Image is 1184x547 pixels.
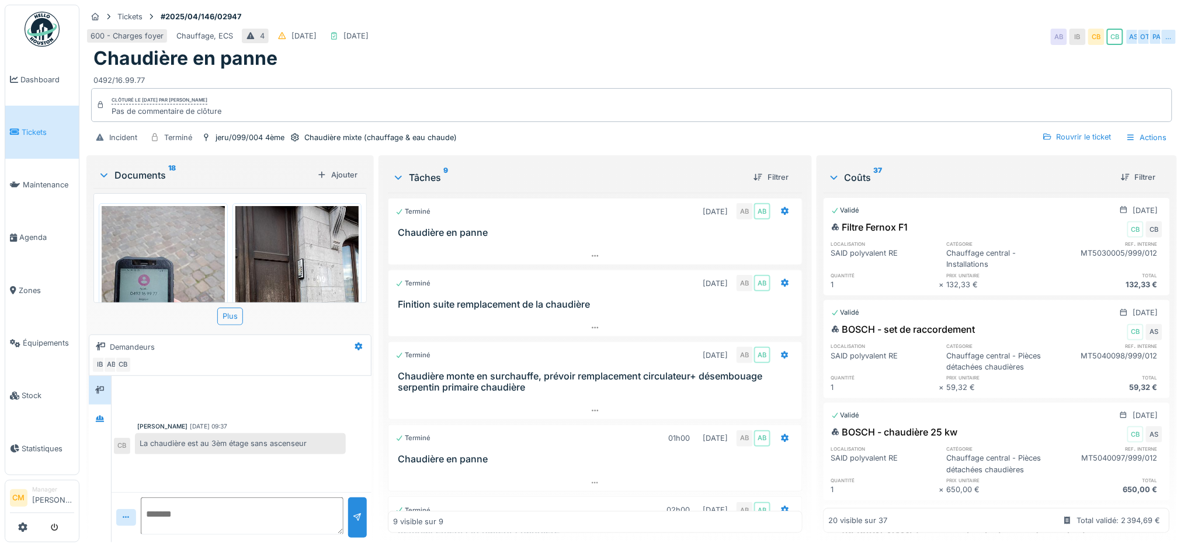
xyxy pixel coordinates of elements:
[749,169,793,185] div: Filtrer
[831,445,939,452] h6: localisation
[393,170,744,184] div: Tâches
[19,285,74,296] span: Zones
[91,30,164,41] div: 600 - Charges foyer
[1054,476,1162,484] h6: total
[831,240,939,248] h6: localisation
[10,485,74,513] a: CM Manager[PERSON_NAME]
[115,357,131,373] div: CB
[939,484,947,495] div: ×
[1126,29,1142,45] div: AS
[831,279,939,290] div: 1
[754,347,770,363] div: AB
[754,203,770,220] div: AB
[22,443,74,454] span: Statistiques
[395,433,430,443] div: Terminé
[828,170,1112,184] div: Coûts
[1133,410,1158,421] div: [DATE]
[398,454,797,465] h3: Chaudière en panne
[23,337,74,349] span: Équipements
[947,350,1055,372] div: Chauffage central - Pièces détachées chaudières
[737,275,753,291] div: AB
[831,248,939,270] div: SAID polyvalent RE
[1077,515,1161,526] div: Total validé: 2 394,69 €
[1149,29,1165,45] div: PA
[1133,205,1158,216] div: [DATE]
[703,350,728,361] div: [DATE]
[20,74,74,85] span: Dashboard
[831,374,939,381] h6: quantité
[1070,29,1086,45] div: IB
[102,206,225,370] img: yj3gap12d6wmg1e77qlldzfgxbdc
[137,422,188,431] div: [PERSON_NAME]
[5,316,79,369] a: Équipements
[92,357,108,373] div: IB
[393,517,443,528] div: 9 visible sur 9
[737,502,753,518] div: AB
[947,271,1055,279] h6: prix unitaire
[117,11,143,22] div: Tickets
[947,248,1055,270] div: Chauffage central - Installations
[1137,29,1154,45] div: OT
[831,271,939,279] h6: quantité
[939,382,947,393] div: ×
[19,232,74,243] span: Agenda
[831,350,939,372] div: SAID polyvalent RE
[831,322,975,336] div: BOSCH - set de raccordement
[703,278,728,289] div: [DATE]
[703,433,728,444] div: [DATE]
[939,279,947,290] div: ×
[1054,240,1162,248] h6: ref. interne
[947,374,1055,381] h6: prix unitaire
[1054,342,1162,350] h6: ref. interne
[947,342,1055,350] h6: catégorie
[1161,29,1177,45] div: …
[32,485,74,510] li: [PERSON_NAME]
[1054,271,1162,279] h6: total
[754,502,770,518] div: AB
[398,227,797,238] h3: Chaudière en panne
[831,308,860,318] div: Validé
[164,132,192,143] div: Terminé
[1146,426,1162,443] div: AS
[98,168,313,182] div: Documents
[235,206,359,370] img: 66osh9amgmx9z3lpnle0ds1duvcz
[103,357,120,373] div: AB
[668,433,690,444] div: 01h00
[737,347,753,363] div: AB
[114,438,130,454] div: CB
[1127,221,1144,238] div: CB
[216,132,284,143] div: jeru/099/004 4ème
[156,11,246,22] strong: #2025/04/146/02947
[1127,426,1144,443] div: CB
[110,342,155,353] div: Demandeurs
[10,489,27,507] li: CM
[1088,29,1105,45] div: CB
[831,476,939,484] h6: quantité
[395,350,430,360] div: Terminé
[217,308,243,325] div: Plus
[395,207,430,217] div: Terminé
[5,211,79,264] a: Agenda
[22,390,74,401] span: Stock
[168,168,176,182] sup: 18
[1127,324,1144,340] div: CB
[5,106,79,158] a: Tickets
[1146,221,1162,238] div: CB
[176,30,233,41] div: Chauffage, ECS
[135,433,346,454] div: La chaudière est au 3èm étage sans ascenseur
[25,12,60,47] img: Badge_color-CXgf-gQk.svg
[947,452,1055,475] div: Chauffage central - Pièces détachées chaudières
[1051,29,1067,45] div: AB
[831,382,939,393] div: 1
[1054,484,1162,495] div: 650,00 €
[947,484,1055,495] div: 650,00 €
[5,53,79,106] a: Dashboard
[831,410,860,420] div: Validé
[703,206,728,217] div: [DATE]
[831,425,958,439] div: BOSCH - chaudière 25 kw
[1054,374,1162,381] h6: total
[112,106,221,117] div: Pas de commentaire de clôture
[1121,129,1172,146] div: Actions
[754,430,770,447] div: AB
[93,47,277,69] h1: Chaudière en panne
